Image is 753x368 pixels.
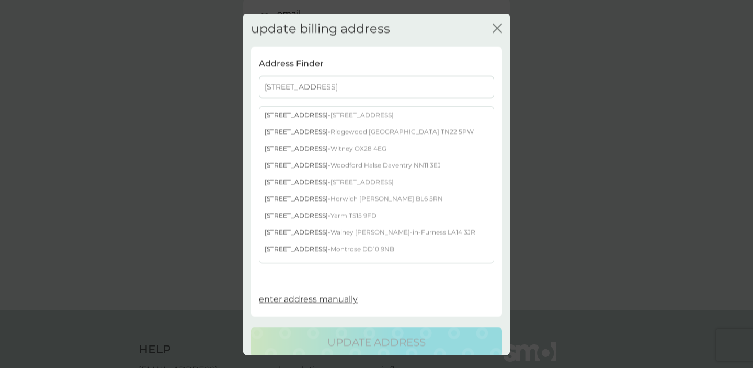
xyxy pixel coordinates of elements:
div: [STREET_ADDRESS] - [259,123,494,140]
span: Woodford Halse Daventry NN11 3EJ [330,161,441,169]
span: [STREET_ADDRESS] [330,110,394,118]
p: update address [327,333,426,350]
span: [STREET_ADDRESS] [330,177,394,185]
span: Witney OX28 4EG [330,144,386,152]
span: Montrose DD10 9NB [330,244,394,252]
span: Peterhead AB42 1GX [330,261,395,269]
div: [STREET_ADDRESS] - [259,240,494,257]
span: Yarm TS15 9FD [330,211,376,219]
p: Address Finder [259,57,324,71]
div: [STREET_ADDRESS] - [259,157,494,173]
div: [STREET_ADDRESS] - [259,224,494,240]
span: Ridgewood [GEOGRAPHIC_DATA] TN22 5PW [330,127,474,135]
span: Walney [PERSON_NAME]-in-Furness LA14 3JR [330,228,475,236]
div: [STREET_ADDRESS] - [259,257,494,274]
span: enter address manually [259,294,358,304]
div: [STREET_ADDRESS] - [259,207,494,224]
span: Horwich [PERSON_NAME] BL6 5RN [330,194,443,202]
div: [STREET_ADDRESS] - [259,173,494,190]
div: [STREET_ADDRESS] - [259,106,494,123]
div: [STREET_ADDRESS] - [259,190,494,207]
div: [STREET_ADDRESS] - [259,140,494,157]
button: close [493,23,502,34]
button: update address [251,327,502,357]
button: enter address manually [259,293,358,306]
h2: update billing address [251,21,390,36]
